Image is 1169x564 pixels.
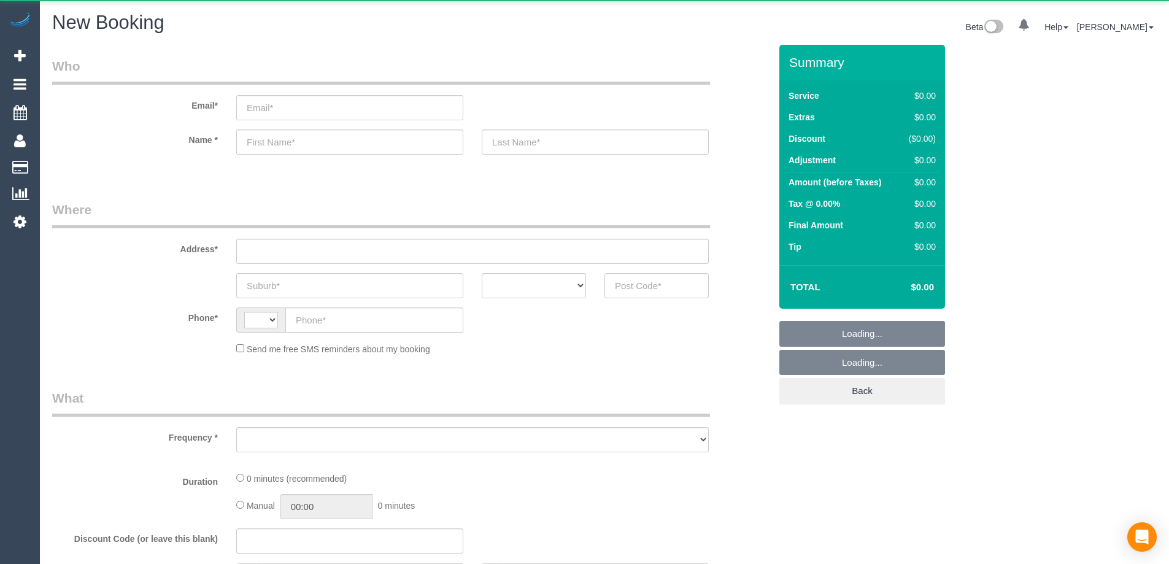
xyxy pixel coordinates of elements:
[43,129,227,146] label: Name *
[789,90,819,102] label: Service
[903,198,936,210] div: $0.00
[789,111,815,123] label: Extras
[903,111,936,123] div: $0.00
[903,219,936,231] div: $0.00
[43,307,227,324] label: Phone*
[247,344,430,354] span: Send me free SMS reminders about my booking
[52,57,710,85] legend: Who
[789,55,939,69] h3: Summary
[236,129,463,155] input: First Name*
[52,12,164,33] span: New Booking
[285,307,463,333] input: Phone*
[789,154,836,166] label: Adjustment
[1127,522,1157,552] div: Open Intercom Messenger
[903,241,936,253] div: $0.00
[779,378,945,404] a: Back
[966,22,1004,32] a: Beta
[43,471,227,488] label: Duration
[43,427,227,444] label: Frequency *
[1044,22,1068,32] a: Help
[52,201,710,228] legend: Where
[247,501,275,511] span: Manual
[874,282,934,293] h4: $0.00
[903,133,936,145] div: ($0.00)
[236,95,463,120] input: Email*
[789,241,801,253] label: Tip
[789,198,840,210] label: Tax @ 0.00%
[903,176,936,188] div: $0.00
[52,389,710,417] legend: What
[604,273,709,298] input: Post Code*
[789,133,825,145] label: Discount
[482,129,709,155] input: Last Name*
[789,176,881,188] label: Amount (before Taxes)
[1077,22,1154,32] a: [PERSON_NAME]
[378,501,415,511] span: 0 minutes
[7,12,32,29] img: Automaid Logo
[789,219,843,231] label: Final Amount
[790,282,820,292] strong: Total
[903,90,936,102] div: $0.00
[236,273,463,298] input: Suburb*
[43,95,227,112] label: Email*
[903,154,936,166] div: $0.00
[247,474,347,484] span: 0 minutes (recommended)
[983,20,1003,36] img: New interface
[43,239,227,255] label: Address*
[43,528,227,545] label: Discount Code (or leave this blank)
